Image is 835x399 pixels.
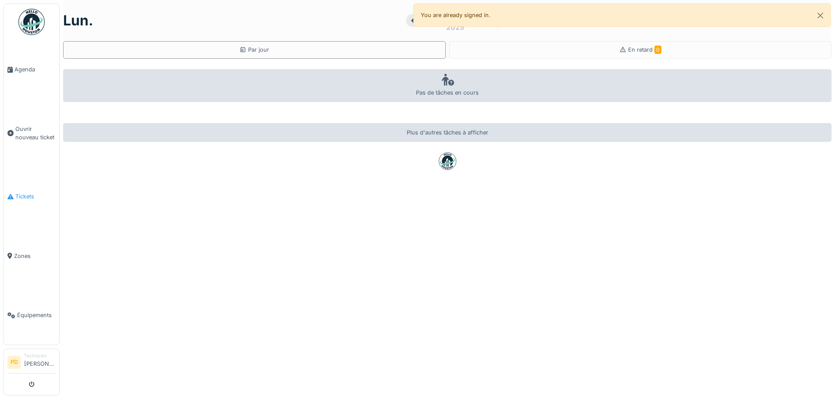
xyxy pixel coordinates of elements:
a: Ouvrir nouveau ticket [4,99,59,167]
a: Zones [4,226,59,285]
a: PD Technicien[PERSON_NAME] [7,353,56,374]
img: badge-BVDL4wpA.svg [439,152,456,170]
div: Technicien [24,353,56,359]
li: [PERSON_NAME] [24,353,56,371]
div: Par jour [239,46,269,54]
h1: lun. [63,12,93,29]
div: Plus d'autres tâches à afficher [63,123,831,142]
div: You are already signed in. [413,4,831,27]
span: 0 [654,46,661,54]
button: Close [810,4,830,27]
span: Agenda [14,65,56,74]
a: Équipements [4,286,59,345]
a: Tickets [4,167,59,226]
li: PD [7,356,21,369]
span: Équipements [17,311,56,319]
a: Agenda [4,40,59,99]
div: Pas de tâches en cours [63,69,831,102]
span: En retard [628,46,661,53]
div: 2025 [446,22,464,32]
span: Zones [14,252,56,260]
img: Badge_color-CXgf-gQk.svg [18,9,45,35]
span: Tickets [15,192,56,201]
span: Ouvrir nouveau ticket [15,125,56,141]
